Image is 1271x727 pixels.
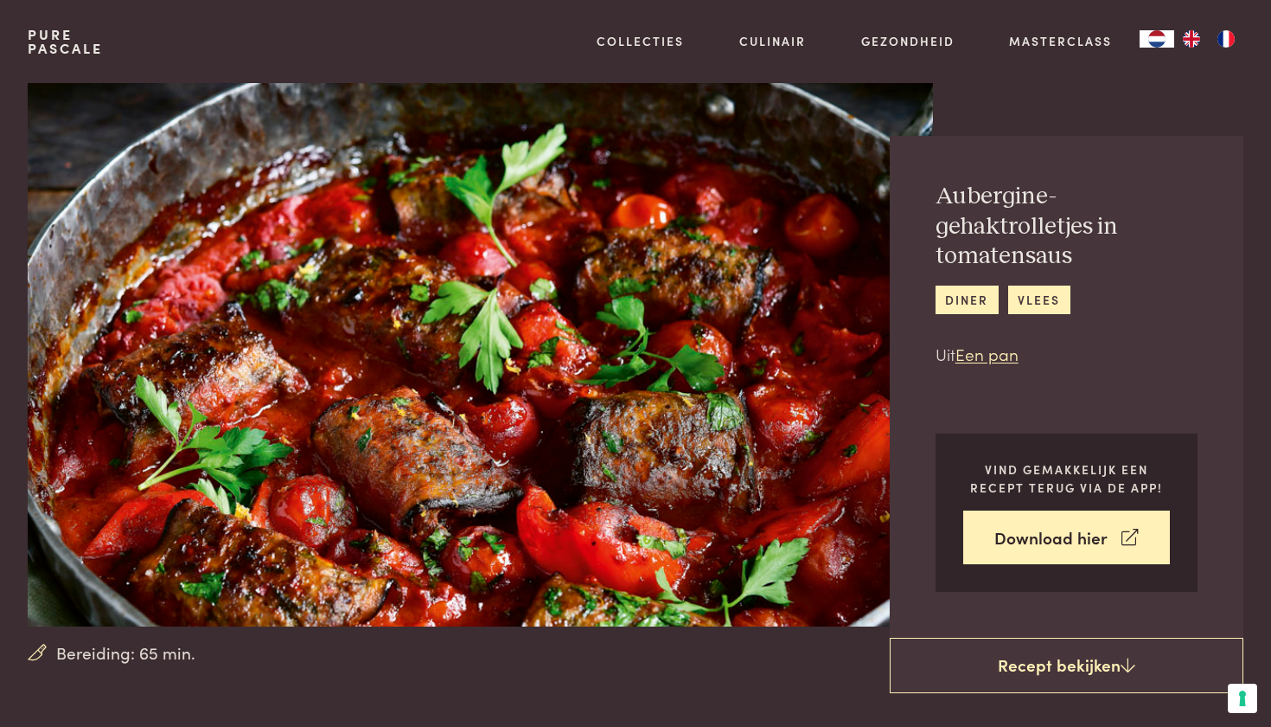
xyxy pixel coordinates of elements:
[1140,30,1174,48] a: NL
[56,640,195,666] span: Bereiding: 65 min.
[1008,286,1070,314] a: vlees
[963,460,1171,496] p: Vind gemakkelijk een recept terug via de app!
[955,342,1019,365] a: Een pan
[28,83,933,627] img: Aubergine-gehaktrolletjes in tomatensaus
[1009,32,1112,50] a: Masterclass
[963,511,1171,565] a: Download hier
[936,342,1198,367] p: Uit
[597,32,684,50] a: Collecties
[1140,30,1174,48] div: Language
[1209,30,1243,48] a: FR
[890,638,1244,693] a: Recept bekijken
[936,286,999,314] a: diner
[1228,684,1257,713] button: Uw voorkeuren voor toestemming voor trackingtechnologieën
[1174,30,1243,48] ul: Language list
[1140,30,1243,48] aside: Language selected: Nederlands
[28,28,103,55] a: PurePascale
[739,32,806,50] a: Culinair
[936,182,1198,272] h2: Aubergine-gehaktrolletjes in tomatensaus
[1174,30,1209,48] a: EN
[861,32,955,50] a: Gezondheid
